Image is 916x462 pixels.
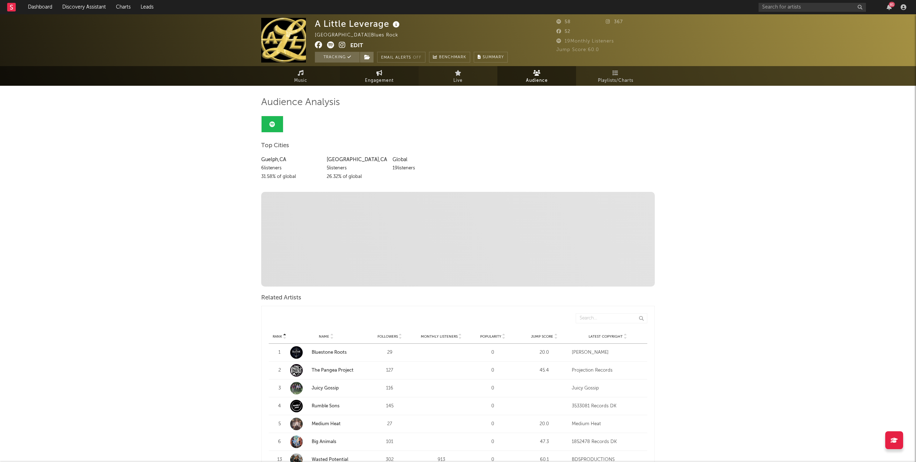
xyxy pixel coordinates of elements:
[889,2,895,7] div: 81
[366,367,414,374] div: 127
[556,20,571,24] span: 58
[453,76,463,85] span: Live
[261,66,340,86] a: Music
[421,334,458,339] span: Monthly Listeners
[272,403,287,410] div: 4
[572,385,644,392] div: Juicy Gossip
[520,421,568,428] div: 20.0
[572,421,644,428] div: Medium Heat
[572,438,644,446] div: 1852478 Records DK
[439,53,466,62] span: Benchmark
[480,334,501,339] span: Popularity
[576,66,655,86] a: Playlists/Charts
[312,439,336,444] a: Big Animals
[393,155,453,164] div: Global
[469,438,517,446] div: 0
[272,349,287,356] div: 1
[887,4,892,10] button: 81
[520,367,568,374] div: 45.4
[290,418,362,430] a: Medium Heat
[312,368,354,373] a: The Pangea Project
[366,403,414,410] div: 145
[366,438,414,446] div: 101
[327,173,387,181] div: 26.32 % of global
[366,421,414,428] div: 27
[261,294,301,302] span: Related Artists
[497,66,576,86] a: Audience
[312,404,340,408] a: Rumble Sons
[290,382,362,394] a: Juicy Gossip
[312,386,339,391] a: Juicy Gossip
[366,385,414,392] div: 116
[315,18,401,30] div: A Little Leverage
[261,173,321,181] div: 31.58 % of global
[290,400,362,412] a: Rumble Sons
[469,403,517,410] div: 0
[261,141,289,150] span: Top Cities
[556,48,599,52] span: Jump Score: 60.0
[377,334,398,339] span: Followers
[474,52,508,63] button: Summary
[312,422,341,426] a: Medium Heat
[469,421,517,428] div: 0
[419,66,497,86] a: Live
[556,39,614,44] span: 19 Monthly Listeners
[377,52,425,63] button: Email AlertsOff
[272,438,287,446] div: 6
[556,29,570,34] span: 52
[429,52,470,63] a: Benchmark
[598,76,633,85] span: Playlists/Charts
[290,346,362,359] a: Bluestone Roots
[365,76,394,85] span: Engagement
[520,438,568,446] div: 47.3
[483,55,504,59] span: Summary
[261,98,340,107] span: Audience Analysis
[469,349,517,356] div: 0
[572,349,644,356] div: [PERSON_NAME]
[261,155,321,164] div: Guelph , CA
[272,385,287,392] div: 3
[572,403,644,410] div: 3533081 Records DK
[290,364,362,377] a: The Pangea Project
[469,385,517,392] div: 0
[520,349,568,356] div: 20.0
[327,155,387,164] div: [GEOGRAPHIC_DATA] , CA
[312,350,347,355] a: Bluestone Roots
[576,313,647,323] input: Search...
[319,334,329,339] span: Name
[340,66,419,86] a: Engagement
[393,164,453,173] div: 19 listeners
[759,3,866,12] input: Search for artists
[273,334,282,339] span: Rank
[366,349,414,356] div: 29
[526,76,548,85] span: Audience
[272,367,287,374] div: 2
[327,164,387,173] div: 5 listeners
[272,421,287,428] div: 5
[606,20,623,24] span: 367
[350,41,363,50] button: Edit
[315,52,360,63] button: Tracking
[290,436,362,448] a: Big Animals
[572,367,644,374] div: Projection Records
[261,164,321,173] div: 6 listeners
[294,76,307,85] span: Music
[469,367,517,374] div: 0
[589,334,623,339] span: Latest Copyright
[312,457,348,462] a: Wasted Potential
[413,56,422,60] em: Off
[315,31,406,40] div: [GEOGRAPHIC_DATA] | Blues Rock
[531,334,553,339] span: Jump Score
